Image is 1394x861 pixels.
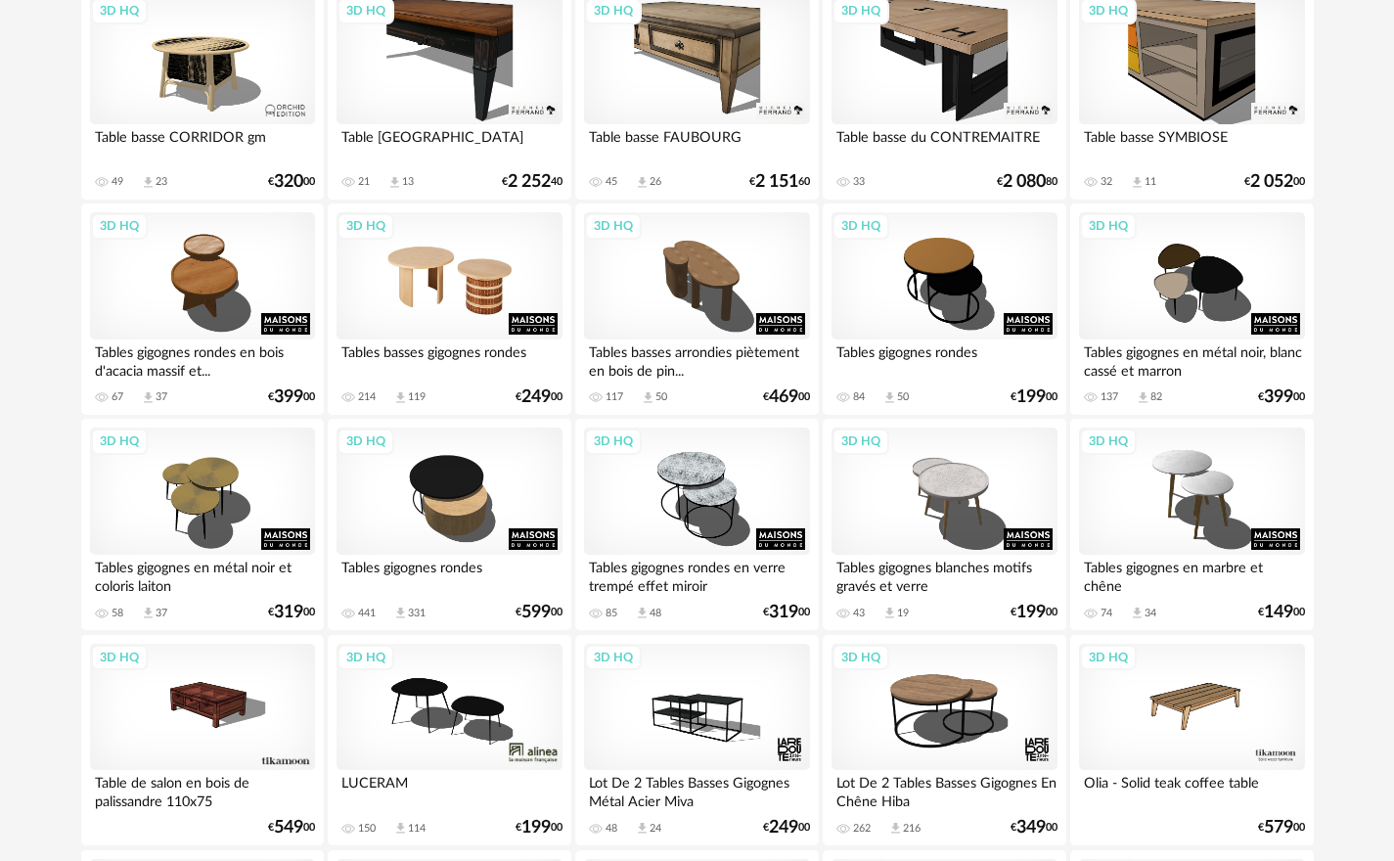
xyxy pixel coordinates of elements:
[274,390,303,404] span: 399
[1011,821,1057,835] div: € 00
[823,204,1065,415] a: 3D HQ Tables gigognes rondes 84 Download icon 50 €19900
[1079,770,1304,809] div: Olia - Solid teak coffee table
[1016,821,1046,835] span: 349
[832,124,1057,163] div: Table basse du CONTREMAITRE
[853,390,865,404] div: 84
[575,635,818,846] a: 3D HQ Lot De 2 Tables Basses Gigognes Métal Acier Miva 48 Download icon 24 €24900
[1070,204,1313,415] a: 3D HQ Tables gigognes en métal noir, blanc cassé et marron 137 Download icon 82 €39900
[274,821,303,835] span: 549
[358,822,376,836] div: 150
[521,606,551,619] span: 599
[1070,635,1313,846] a: 3D HQ Olia - Solid teak coffee table €57900
[1003,175,1046,189] span: 2 080
[832,770,1057,809] div: Lot De 2 Tables Basses Gigognes En Chêne Hiba
[112,390,123,404] div: 67
[1079,340,1304,379] div: Tables gigognes en métal noir, blanc cassé et marron
[521,821,551,835] span: 199
[853,822,871,836] div: 262
[832,555,1057,594] div: Tables gigognes blanches motifs gravés et verre
[91,213,148,239] div: 3D HQ
[584,770,809,809] div: Lot De 2 Tables Basses Gigognes Métal Acier Miva
[328,204,570,415] a: 3D HQ Tables basses gigognes rondes 214 Download icon 119 €24900
[337,429,394,454] div: 3D HQ
[1079,124,1304,163] div: Table basse SYMBIOSE
[655,390,667,404] div: 50
[393,390,408,405] span: Download icon
[763,821,810,835] div: € 00
[1130,175,1145,190] span: Download icon
[90,555,315,594] div: Tables gigognes en métal noir et coloris laiton
[1016,606,1046,619] span: 199
[337,770,562,809] div: LUCERAM
[763,606,810,619] div: € 00
[897,390,909,404] div: 50
[606,607,617,620] div: 85
[823,635,1065,846] a: 3D HQ Lot De 2 Tables Basses Gigognes En Chêne Hiba 262 Download icon 216 €34900
[393,606,408,620] span: Download icon
[1080,429,1137,454] div: 3D HQ
[408,390,426,404] div: 119
[755,175,798,189] span: 2 151
[1244,175,1305,189] div: € 00
[268,606,315,619] div: € 00
[882,606,897,620] span: Download icon
[769,606,798,619] span: 319
[749,175,810,189] div: € 60
[387,175,402,190] span: Download icon
[402,175,414,189] div: 13
[408,607,426,620] div: 331
[337,555,562,594] div: Tables gigognes rondes
[1101,390,1118,404] div: 137
[90,340,315,379] div: Tables gigognes rondes en bois d'acacia massif et...
[112,175,123,189] div: 49
[156,390,167,404] div: 37
[641,390,655,405] span: Download icon
[606,175,617,189] div: 45
[882,390,897,405] span: Download icon
[268,390,315,404] div: € 00
[1264,606,1293,619] span: 149
[584,124,809,163] div: Table basse FAUBOURG
[575,204,818,415] a: 3D HQ Tables basses arrondies piètement en bois de pin... 117 Download icon 50 €46900
[1011,606,1057,619] div: € 00
[1145,607,1156,620] div: 34
[1130,606,1145,620] span: Download icon
[358,607,376,620] div: 441
[358,175,370,189] div: 21
[90,124,315,163] div: Table basse CORRIDOR gm
[337,645,394,670] div: 3D HQ
[823,419,1065,630] a: 3D HQ Tables gigognes blanches motifs gravés et verre 43 Download icon 19 €19900
[635,175,650,190] span: Download icon
[575,419,818,630] a: 3D HQ Tables gigognes rondes en verre trempé effet miroir 85 Download icon 48 €31900
[1250,175,1293,189] span: 2 052
[337,213,394,239] div: 3D HQ
[1079,555,1304,594] div: Tables gigognes en marbre et chêne
[508,175,551,189] span: 2 252
[1016,390,1046,404] span: 199
[81,419,324,630] a: 3D HQ Tables gigognes en métal noir et coloris laiton 58 Download icon 37 €31900
[606,822,617,836] div: 48
[1258,821,1305,835] div: € 00
[337,340,562,379] div: Tables basses gigognes rondes
[141,390,156,405] span: Download icon
[606,390,623,404] div: 117
[1264,821,1293,835] span: 579
[769,390,798,404] span: 469
[268,175,315,189] div: € 00
[268,821,315,835] div: € 00
[274,175,303,189] span: 320
[897,607,909,620] div: 19
[888,821,903,836] span: Download icon
[650,822,661,836] div: 24
[156,175,167,189] div: 23
[1011,390,1057,404] div: € 00
[903,822,921,836] div: 216
[1136,390,1150,405] span: Download icon
[853,607,865,620] div: 43
[832,340,1057,379] div: Tables gigognes rondes
[584,340,809,379] div: Tables basses arrondies piètement en bois de pin...
[393,821,408,836] span: Download icon
[1101,607,1112,620] div: 74
[521,390,551,404] span: 249
[635,606,650,620] span: Download icon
